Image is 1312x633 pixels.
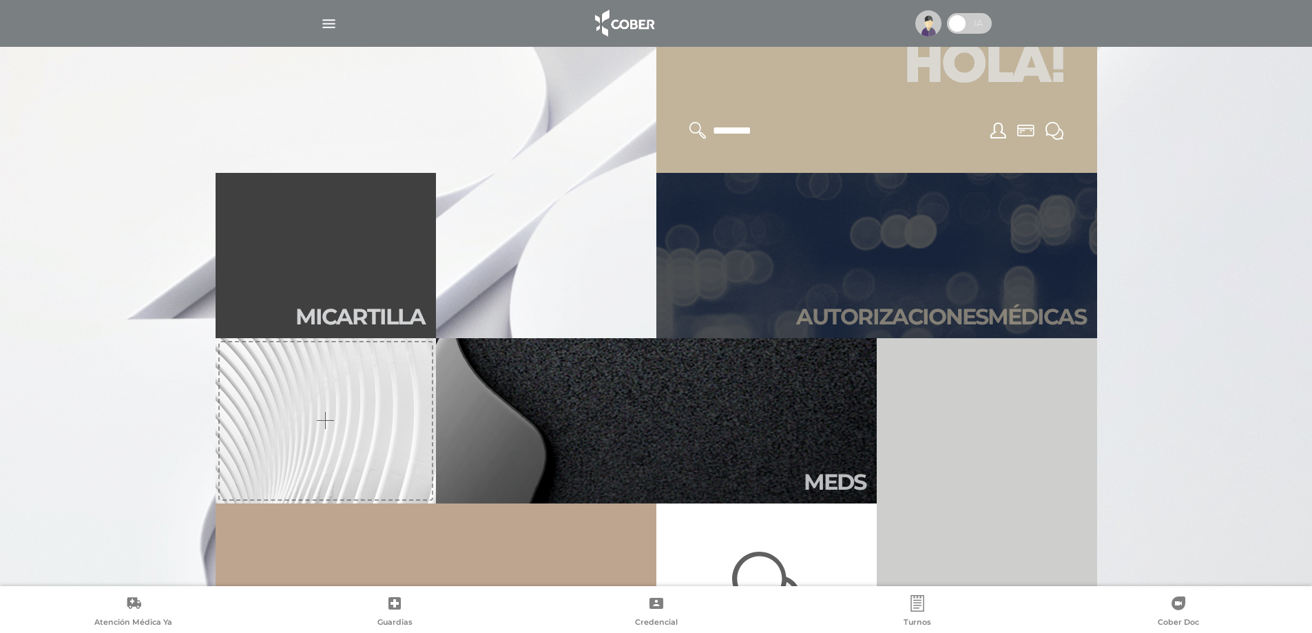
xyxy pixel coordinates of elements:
[656,173,1097,338] a: Autorizacionesmédicas
[787,595,1048,630] a: Turnos
[216,173,436,338] a: Micartilla
[1048,595,1309,630] a: Cober Doc
[94,617,172,630] span: Atención Médica Ya
[295,304,425,330] h2: Mi car tilla
[436,338,877,504] a: Meds
[796,304,1086,330] h2: Autori zaciones médicas
[915,10,941,37] img: profile-placeholder.svg
[587,7,660,40] img: logo_cober_home-white.png
[320,15,337,32] img: Cober_menu-lines-white.svg
[904,617,931,630] span: Turnos
[673,28,1081,105] h1: Hola!
[264,595,525,630] a: Guardias
[3,595,264,630] a: Atención Médica Ya
[525,595,787,630] a: Credencial
[804,469,866,495] h2: Meds
[1158,617,1199,630] span: Cober Doc
[635,617,678,630] span: Credencial
[377,617,413,630] span: Guardias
